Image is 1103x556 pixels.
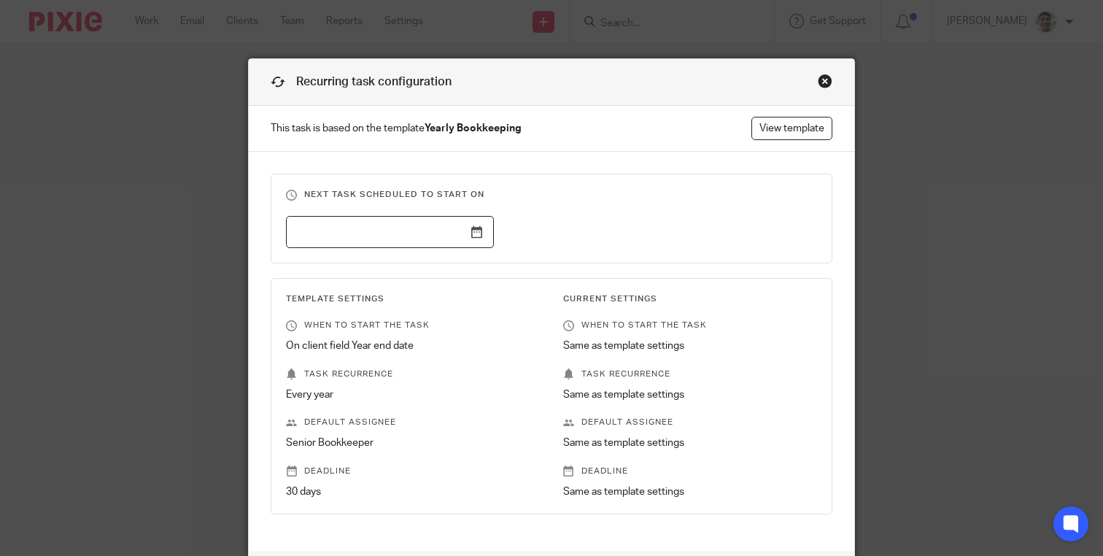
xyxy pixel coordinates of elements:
p: Same as template settings [563,339,817,353]
div: Close this dialog window [818,74,832,88]
p: Deadline [286,466,540,477]
h3: Next task scheduled to start on [286,189,817,201]
h3: Current Settings [563,293,817,305]
p: Task recurrence [563,368,817,380]
p: 30 days [286,484,540,499]
p: Same as template settings [563,436,817,450]
p: When to start the task [563,320,817,331]
strong: Yearly Bookkeeping [425,123,522,134]
p: Same as template settings [563,387,817,402]
p: Every year [286,387,540,402]
p: Deadline [563,466,817,477]
span: This task is based on the template [271,121,522,136]
p: Same as template settings [563,484,817,499]
p: Senior Bookkeeper [286,436,540,450]
p: Task recurrence [286,368,540,380]
p: On client field Year end date [286,339,540,353]
a: View template [751,117,832,140]
p: Default assignee [563,417,817,428]
p: Default assignee [286,417,540,428]
p: When to start the task [286,320,540,331]
h1: Recurring task configuration [271,74,452,90]
h3: Template Settings [286,293,540,305]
